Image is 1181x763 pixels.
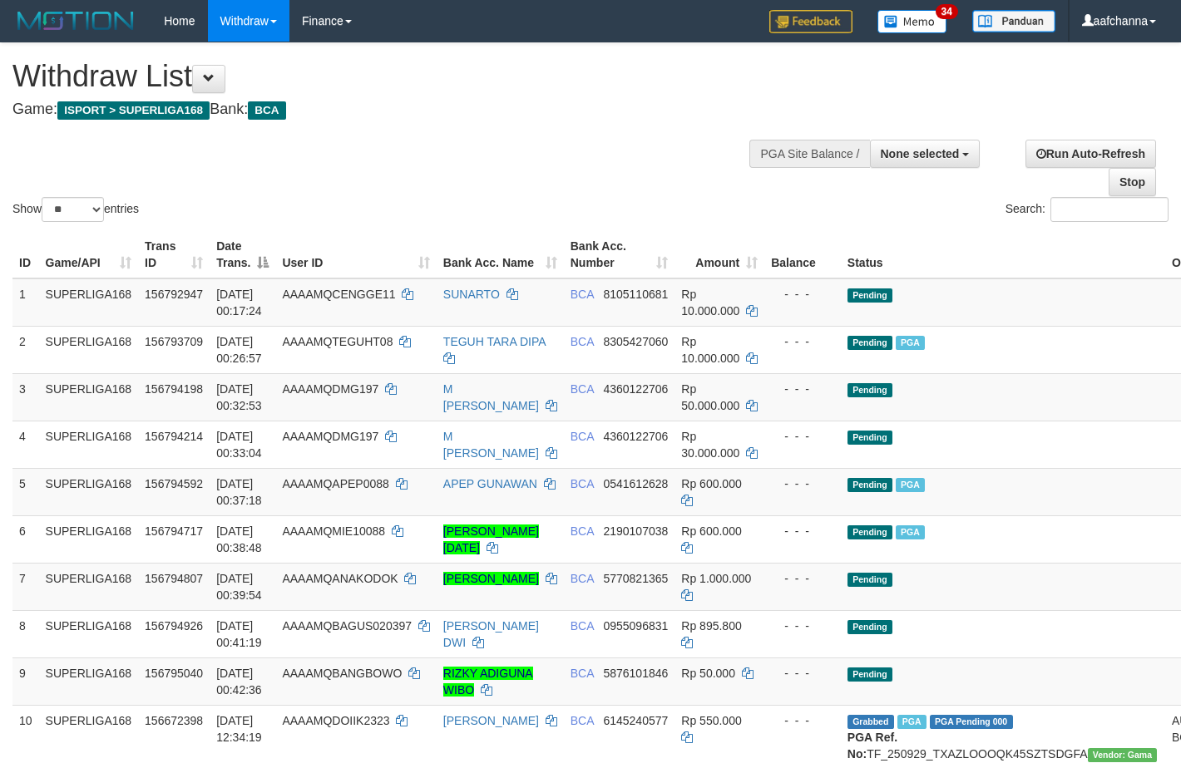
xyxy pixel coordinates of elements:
[847,667,892,682] span: Pending
[145,477,203,490] span: 156794592
[681,619,741,633] span: Rp 895.800
[769,10,852,33] img: Feedback.jpg
[571,382,594,396] span: BCA
[1109,168,1156,196] a: Stop
[571,619,594,633] span: BCA
[847,731,897,761] b: PGA Ref. No:
[603,667,668,680] span: Copy 5876101846 to clipboard
[749,140,869,168] div: PGA Site Balance /
[681,572,751,585] span: Rp 1.000.000
[12,610,39,657] td: 8
[216,288,262,318] span: [DATE] 00:17:24
[564,231,675,278] th: Bank Acc. Number: activate to sort column ascending
[12,657,39,705] td: 9
[847,715,894,729] span: Grabbed
[603,430,668,443] span: Copy 4360122706 to clipboard
[39,373,139,421] td: SUPERLIGA168
[771,570,834,587] div: - - -
[896,478,925,492] span: Marked by aafchoeunmanni
[12,421,39,468] td: 4
[39,421,139,468] td: SUPERLIGA168
[681,288,739,318] span: Rp 10.000.000
[764,231,841,278] th: Balance
[771,523,834,539] div: - - -
[847,573,892,587] span: Pending
[282,382,378,396] span: AAAAMQDMG197
[12,326,39,373] td: 2
[603,572,668,585] span: Copy 5770821365 to clipboard
[145,619,203,633] span: 156794926
[145,382,203,396] span: 156794198
[571,430,594,443] span: BCA
[282,430,378,443] span: AAAAMQDMG197
[12,8,139,33] img: MOTION_logo.png
[1050,197,1169,222] input: Search:
[681,714,741,727] span: Rp 550.000
[847,620,892,634] span: Pending
[771,333,834,350] div: - - -
[275,231,436,278] th: User ID: activate to sort column ascending
[39,231,139,278] th: Game/API: activate to sort column ascending
[216,572,262,602] span: [DATE] 00:39:54
[39,657,139,705] td: SUPERLIGA168
[12,60,771,93] h1: Withdraw List
[847,431,892,445] span: Pending
[881,147,960,160] span: None selected
[771,665,834,682] div: - - -
[877,10,947,33] img: Button%20Memo.svg
[603,477,668,490] span: Copy 0541612628 to clipboard
[771,428,834,445] div: - - -
[681,667,735,680] span: Rp 50.000
[603,619,668,633] span: Copy 0955096831 to clipboard
[216,667,262,697] span: [DATE] 00:42:36
[443,714,539,727] a: [PERSON_NAME]
[870,140,981,168] button: None selected
[282,667,402,680] span: AAAAMQBANGBOWO
[603,288,668,301] span: Copy 8105110681 to clipboard
[282,619,412,633] span: AAAAMQBAGUS020397
[1006,197,1169,222] label: Search:
[675,231,764,278] th: Amount: activate to sort column ascending
[603,714,668,727] span: Copy 6145240577 to clipboard
[39,515,139,563] td: SUPERLIGA168
[282,335,393,348] span: AAAAMQTEGUHT08
[216,619,262,649] span: [DATE] 00:41:19
[896,525,925,539] span: Marked by aafchoeunmanni
[847,383,892,397] span: Pending
[771,618,834,634] div: - - -
[571,572,594,585] span: BCA
[771,712,834,729] div: - - -
[443,335,546,348] a: TEGUH TARA DIPA
[282,572,398,585] span: AAAAMQANAKODOK
[936,4,958,19] span: 34
[282,524,385,538] span: AAAAMQMIE10088
[39,610,139,657] td: SUPERLIGA168
[443,382,539,412] a: M [PERSON_NAME]
[571,335,594,348] span: BCA
[437,231,564,278] th: Bank Acc. Name: activate to sort column ascending
[443,477,537,490] a: APEP GUNAWAN
[603,524,668,538] span: Copy 2190107038 to clipboard
[12,373,39,421] td: 3
[571,288,594,301] span: BCA
[39,468,139,515] td: SUPERLIGA168
[39,326,139,373] td: SUPERLIGA168
[1088,748,1158,762] span: Vendor URL: https://trx31.1velocity.biz
[216,335,262,365] span: [DATE] 00:26:57
[847,336,892,350] span: Pending
[216,477,262,507] span: [DATE] 00:37:18
[145,430,203,443] span: 156794214
[282,477,388,490] span: AAAAMQAPEP0088
[12,231,39,278] th: ID
[930,715,1013,729] span: PGA Pending
[571,477,594,490] span: BCA
[443,572,539,585] a: [PERSON_NAME]
[12,101,771,118] h4: Game: Bank:
[216,524,262,554] span: [DATE] 00:38:48
[972,10,1055,32] img: panduan.png
[681,524,741,538] span: Rp 600.000
[216,382,262,412] span: [DATE] 00:32:53
[443,667,533,697] a: RIZKY ADIGUNA WIBO
[443,288,500,301] a: SUNARTO
[681,477,741,490] span: Rp 600.000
